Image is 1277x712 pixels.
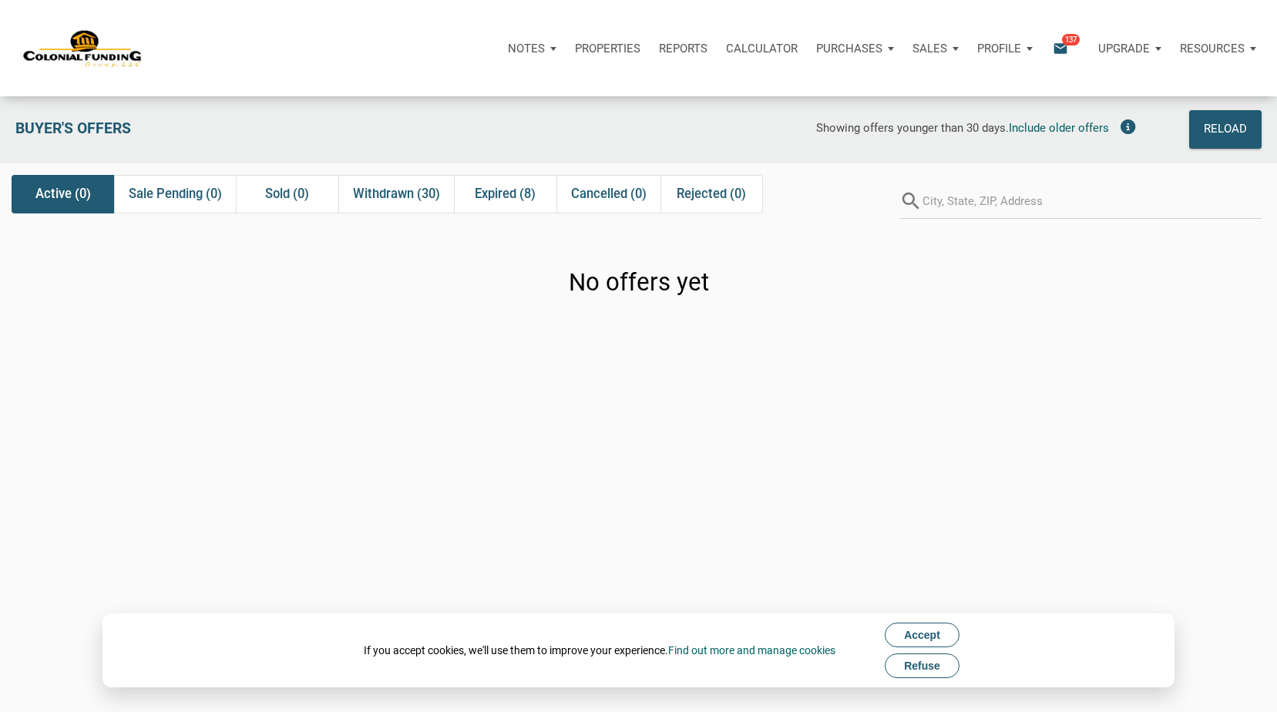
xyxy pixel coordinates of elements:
button: Refuse [885,653,959,678]
a: Find out more and manage cookies [668,644,835,657]
button: Accept [885,623,959,647]
span: Accept [904,629,940,641]
div: If you accept cookies, we'll use them to improve your experience. [364,643,835,658]
span: Refuse [904,660,940,672]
